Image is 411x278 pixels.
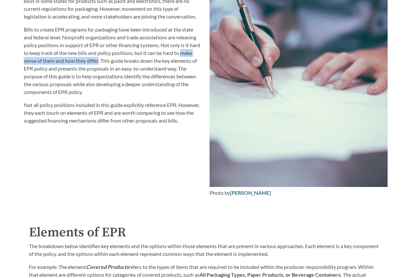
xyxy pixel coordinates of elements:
[230,190,271,196] a: [PERSON_NAME]
[24,26,202,96] p: Bills to create EPR programs for packaging have been introduced at the state and federal level. N...
[86,264,129,270] strong: Covered Products
[29,242,382,258] p: The breakdown below identifies key elements and the options within those elements that are presen...
[29,223,382,242] h2: Elements of EPR
[210,189,388,197] div: Photo by
[24,101,202,125] p: Not all policy positions included in this guide explicitly reference EPR. However, they each touc...
[199,271,341,278] strong: All Packaging Types, Paper Products, or Beverage Containers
